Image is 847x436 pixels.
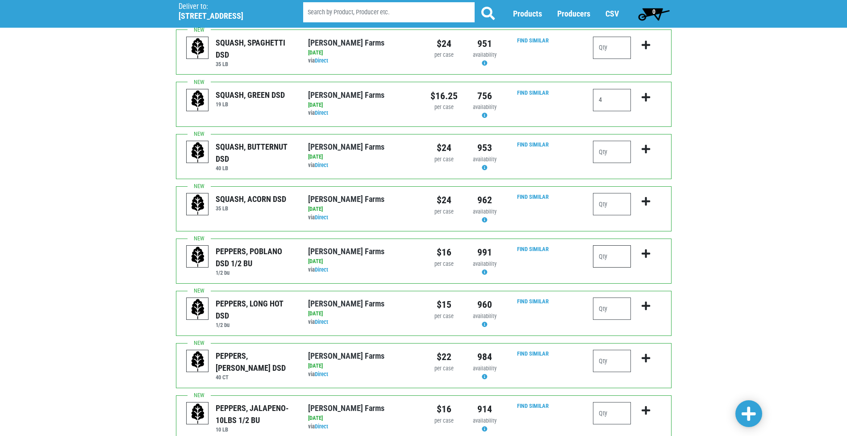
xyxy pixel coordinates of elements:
[430,298,458,312] div: $15
[308,247,384,256] a: [PERSON_NAME] Farms
[430,365,458,373] div: per case
[179,2,280,11] p: Deliver to:
[308,299,384,308] a: [PERSON_NAME] Farms
[473,260,497,267] span: availability
[216,165,295,172] h6: 40 LB
[430,155,458,164] div: per case
[593,402,631,424] input: Qty
[652,8,655,15] span: 0
[216,61,295,67] h6: 35 LB
[517,193,549,200] a: Find Similar
[308,205,417,214] div: [DATE]
[216,322,295,328] h6: 1/2 bu
[473,313,497,319] span: availability
[308,49,417,57] div: [DATE]
[308,101,417,109] div: [DATE]
[308,423,417,431] div: via
[315,319,328,325] a: Direct
[517,89,549,96] a: Find Similar
[315,371,328,377] a: Direct
[471,402,498,416] div: 914
[517,37,549,44] a: Find Similar
[216,402,295,426] div: PEPPERS, JALAPENO- 10LBS 1/2 BU
[430,37,458,51] div: $24
[430,312,458,321] div: per case
[308,194,384,204] a: [PERSON_NAME] Farms
[216,37,295,61] div: SQUASH, SPAGHETTI DSD
[308,153,417,161] div: [DATE]
[216,89,285,101] div: SQUASH, GREEN DSD
[308,161,417,170] div: via
[315,266,328,273] a: Direct
[471,350,498,364] div: 984
[315,423,328,430] a: Direct
[471,245,498,260] div: 991
[430,260,458,268] div: per case
[517,246,549,252] a: Find Similar
[187,298,209,320] img: placeholder-variety-43d6402dacf2d531de610a020419775a.svg
[471,37,498,51] div: 951
[216,269,295,276] h6: 1/2 bu
[471,141,498,155] div: 953
[473,208,497,215] span: availability
[517,298,549,305] a: Find Similar
[216,350,295,374] div: PEPPERS, [PERSON_NAME] DSD
[430,402,458,416] div: $16
[308,109,417,117] div: via
[216,245,295,269] div: PEPPERS, POBLANO DSD 1/2 BU
[216,141,295,165] div: SQUASH, BUTTERNUT DSD
[216,374,295,381] h6: 40 CT
[303,3,475,23] input: Search by Product, Producer etc.
[430,51,458,59] div: per case
[308,351,384,361] a: [PERSON_NAME] Farms
[308,362,417,370] div: [DATE]
[473,365,497,372] span: availability
[187,350,209,373] img: placeholder-variety-43d6402dacf2d531de610a020419775a.svg
[513,9,542,19] a: Products
[308,414,417,423] div: [DATE]
[430,350,458,364] div: $22
[517,350,549,357] a: Find Similar
[473,104,497,110] span: availability
[315,162,328,168] a: Direct
[593,298,631,320] input: Qty
[430,208,458,216] div: per case
[605,9,619,19] a: CSV
[473,51,497,58] span: availability
[430,103,458,112] div: per case
[308,266,417,274] div: via
[308,38,384,47] a: [PERSON_NAME] Farms
[517,402,549,409] a: Find Similar
[473,156,497,163] span: availability
[430,89,458,103] div: $16.25
[187,89,209,112] img: placeholder-variety-43d6402dacf2d531de610a020419775a.svg
[308,318,417,327] div: via
[308,90,384,100] a: [PERSON_NAME] Farms
[216,205,286,212] h6: 35 LB
[308,370,417,379] div: via
[593,193,631,215] input: Qty
[216,193,286,205] div: SQUASH, ACORN DSD
[216,298,295,322] div: PEPPERS, LONG HOT DSD
[308,403,384,413] a: [PERSON_NAME] Farms
[593,245,631,268] input: Qty
[473,417,497,424] span: availability
[179,11,280,21] h5: [STREET_ADDRESS]
[471,89,498,103] div: 756
[315,109,328,116] a: Direct
[593,350,631,372] input: Qty
[430,193,458,207] div: $24
[187,402,209,425] img: placeholder-variety-43d6402dacf2d531de610a020419775a.svg
[315,214,328,221] a: Direct
[308,57,417,65] div: via
[216,426,295,433] h6: 10 LB
[593,37,631,59] input: Qty
[187,246,209,268] img: placeholder-variety-43d6402dacf2d531de610a020419775a.svg
[557,9,590,19] a: Producers
[308,214,417,222] div: via
[430,417,458,425] div: per case
[634,5,674,23] a: 0
[308,310,417,318] div: [DATE]
[216,101,285,108] h6: 19 LB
